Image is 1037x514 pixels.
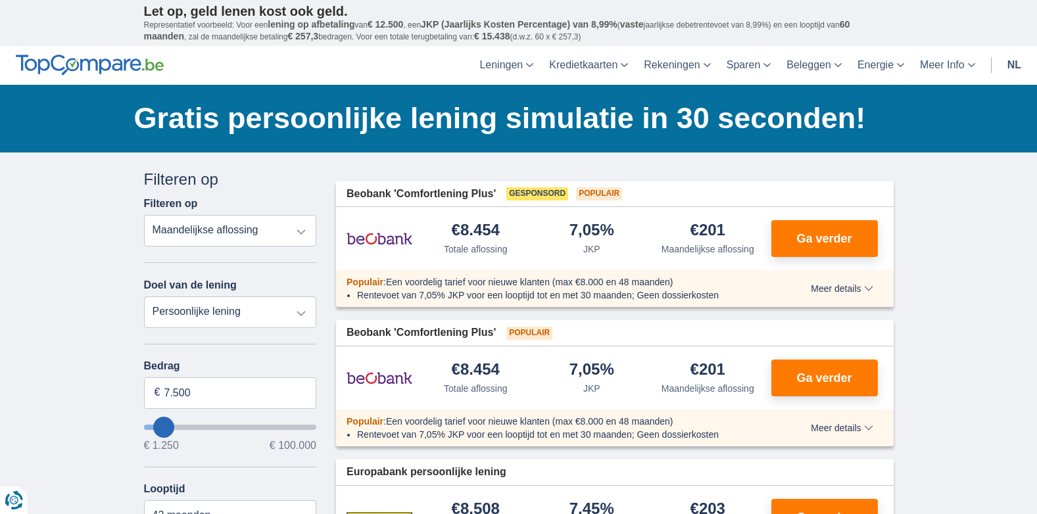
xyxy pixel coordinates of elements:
[719,46,779,85] a: Sparen
[690,362,725,379] div: €201
[347,325,496,340] span: Beobank 'Comfortlening Plus'
[811,284,873,293] span: Meer details
[144,483,185,495] label: Looptijd
[16,55,164,76] img: TopCompare
[357,289,763,302] li: Rentevoet van 7,05% JKP voor een looptijd tot en met 30 maanden; Geen dossierkosten
[144,440,179,451] span: € 1.250
[347,222,412,255] img: product.pl.alt Beobank
[287,31,318,41] span: € 257,3
[662,382,754,395] div: Maandelijkse aflossing
[662,243,754,256] div: Maandelijkse aflossing
[569,222,614,240] div: 7,05%
[471,46,541,85] a: Leningen
[444,382,508,395] div: Totale aflossing
[583,382,600,395] div: JKP
[357,428,763,441] li: Rentevoet van 7,05% JKP voor een looptijd tot en met 30 maanden; Geen dossierkosten
[336,415,773,428] div: :
[368,19,404,30] span: € 12.500
[796,372,852,384] span: Ga verder
[801,423,882,433] button: Meer details
[144,279,237,291] label: Doel van de lening
[474,31,510,41] span: € 15.438
[134,98,894,139] h1: Gratis persoonlijke lening simulatie in 30 seconden!
[771,360,878,396] button: Ga verder
[144,19,850,41] span: 60 maanden
[421,19,617,30] span: JKP (Jaarlijks Kosten Percentage) van 8,99%
[144,3,894,19] p: Let op, geld lenen kost ook geld.
[506,187,568,200] span: Gesponsord
[144,168,317,191] div: Filteren op
[452,222,500,240] div: €8.454
[576,187,622,200] span: Populair
[144,425,317,430] input: wantToBorrow
[347,416,383,427] span: Populair
[506,327,552,340] span: Populair
[620,19,644,30] span: vaste
[336,275,773,289] div: :
[779,46,850,85] a: Beleggen
[850,46,912,85] a: Energie
[912,46,983,85] a: Meer Info
[452,362,500,379] div: €8.454
[690,222,725,240] div: €201
[444,243,508,256] div: Totale aflossing
[796,233,852,245] span: Ga verder
[347,187,496,202] span: Beobank 'Comfortlening Plus'
[347,362,412,394] img: product.pl.alt Beobank
[270,440,316,451] span: € 100.000
[347,465,506,480] span: Europabank persoonlijke lening
[771,220,878,257] button: Ga verder
[386,416,673,427] span: Een voordelig tarief voor nieuwe klanten (max €8.000 en 48 maanden)
[386,277,673,287] span: Een voordelig tarief voor nieuwe klanten (max €8.000 en 48 maanden)
[144,360,317,372] label: Bedrag
[1000,46,1029,85] a: nl
[144,198,198,210] label: Filteren op
[811,423,873,432] span: Meer details
[144,19,894,43] p: Representatief voorbeeld: Voor een van , een ( jaarlijkse debetrentevoet van 8,99%) en een loopti...
[268,19,354,30] span: lening op afbetaling
[155,385,160,400] span: €
[569,362,614,379] div: 7,05%
[583,243,600,256] div: JKP
[541,46,636,85] a: Kredietkaarten
[636,46,718,85] a: Rekeningen
[347,277,383,287] span: Populair
[801,283,882,294] button: Meer details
